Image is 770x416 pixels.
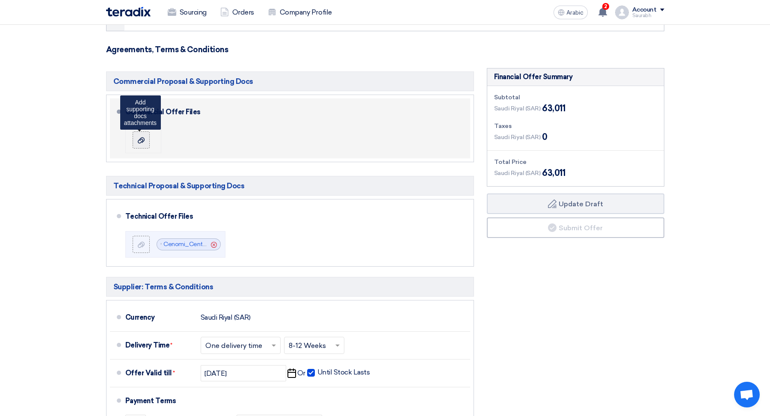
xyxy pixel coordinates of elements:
[280,8,332,16] font: Company Profile
[632,13,652,18] font: Saurabh
[106,45,228,54] font: Agreements, Terms & Conditions
[113,181,245,190] font: Technical Proposal & Supporting Docs
[201,313,251,321] font: Saudi Riyal (SAR)
[120,95,161,130] div: Add supporting docs attachments
[161,3,213,22] a: Sourcing
[632,6,657,13] font: Account
[125,108,201,116] font: Commercial Offer Files
[487,217,664,238] button: Submit Offer
[113,77,253,86] font: Commercial Proposal & Supporting Docs
[163,241,338,248] a: Cenomi_CentersTechnical_ProposalEbizon_1758187894956.pdf
[125,212,193,220] font: Technical Offer Files
[487,193,664,214] button: Update Draft
[125,369,172,377] font: Offer Valid till
[615,6,629,19] img: profile_test.png
[734,382,760,407] div: Open chat
[125,397,176,405] font: Payment Terms
[566,9,583,16] font: Arabic
[201,365,286,381] input: yyyy-mm-dd
[559,200,603,208] font: Update Draft
[113,282,213,291] font: Supplier: Terms & Conditions
[604,3,607,9] font: 2
[125,313,155,321] font: Currency
[494,169,541,177] font: Saudi Riyal (SAR)
[542,132,548,142] font: 0
[494,94,521,101] font: Subtotal
[180,8,207,16] font: Sourcing
[559,224,603,232] font: Submit Offer
[542,103,565,113] font: 63,011
[494,122,512,130] font: Taxes
[106,7,151,17] img: Teradix logo
[232,8,254,16] font: Orders
[494,134,541,141] font: Saudi Riyal (SAR)
[554,6,588,19] button: Arabic
[297,369,305,377] font: Or
[317,368,370,376] font: Until Stock Lasts
[542,168,565,178] font: 63,011
[494,105,541,112] font: Saudi Riyal (SAR)
[494,73,573,81] font: Financial Offer Summary
[213,3,261,22] a: Orders
[494,158,527,166] font: Total Price
[125,341,170,349] font: Delivery Time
